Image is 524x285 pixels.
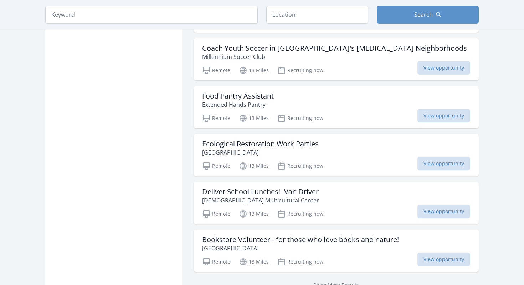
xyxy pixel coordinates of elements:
[202,235,399,244] h3: Bookstore Volunteer - for those who love books and nature!
[202,114,230,122] p: Remote
[202,148,319,157] p: [GEOGRAPHIC_DATA]
[277,162,323,170] p: Recruiting now
[194,86,479,128] a: Food Pantry Assistant Extended Hands Pantry Remote 13 Miles Recruiting now View opportunity
[194,38,479,80] a: Coach Youth Soccer in [GEOGRAPHIC_DATA]'s [MEDICAL_DATA] Neighborhoods Millennium Soccer Club Rem...
[202,52,467,61] p: Millennium Soccer Club
[417,109,470,122] span: View opportunity
[202,66,230,75] p: Remote
[277,114,323,122] p: Recruiting now
[417,205,470,218] span: View opportunity
[202,257,230,266] p: Remote
[277,66,323,75] p: Recruiting now
[277,257,323,266] p: Recruiting now
[202,44,467,52] h3: Coach Youth Soccer in [GEOGRAPHIC_DATA]'s [MEDICAL_DATA] Neighborhoods
[417,252,470,266] span: View opportunity
[202,92,274,100] h3: Food Pantry Assistant
[417,61,470,75] span: View opportunity
[202,140,319,148] h3: Ecological Restoration Work Parties
[239,66,269,75] p: 13 Miles
[202,196,319,205] p: [DEMOGRAPHIC_DATA] Multicultural Center
[194,182,479,224] a: Deliver School Lunches!- Van Driver [DEMOGRAPHIC_DATA] Multicultural Center Remote 13 Miles Recru...
[239,162,269,170] p: 13 Miles
[414,10,433,19] span: Search
[277,210,323,218] p: Recruiting now
[202,244,399,252] p: [GEOGRAPHIC_DATA]
[239,257,269,266] p: 13 Miles
[202,162,230,170] p: Remote
[266,6,368,24] input: Location
[377,6,479,24] button: Search
[239,114,269,122] p: 13 Miles
[202,100,274,109] p: Extended Hands Pantry
[239,210,269,218] p: 13 Miles
[202,210,230,218] p: Remote
[417,157,470,170] span: View opportunity
[45,6,258,24] input: Keyword
[202,187,319,196] h3: Deliver School Lunches!- Van Driver
[194,134,479,176] a: Ecological Restoration Work Parties [GEOGRAPHIC_DATA] Remote 13 Miles Recruiting now View opportu...
[194,230,479,272] a: Bookstore Volunteer - for those who love books and nature! [GEOGRAPHIC_DATA] Remote 13 Miles Recr...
